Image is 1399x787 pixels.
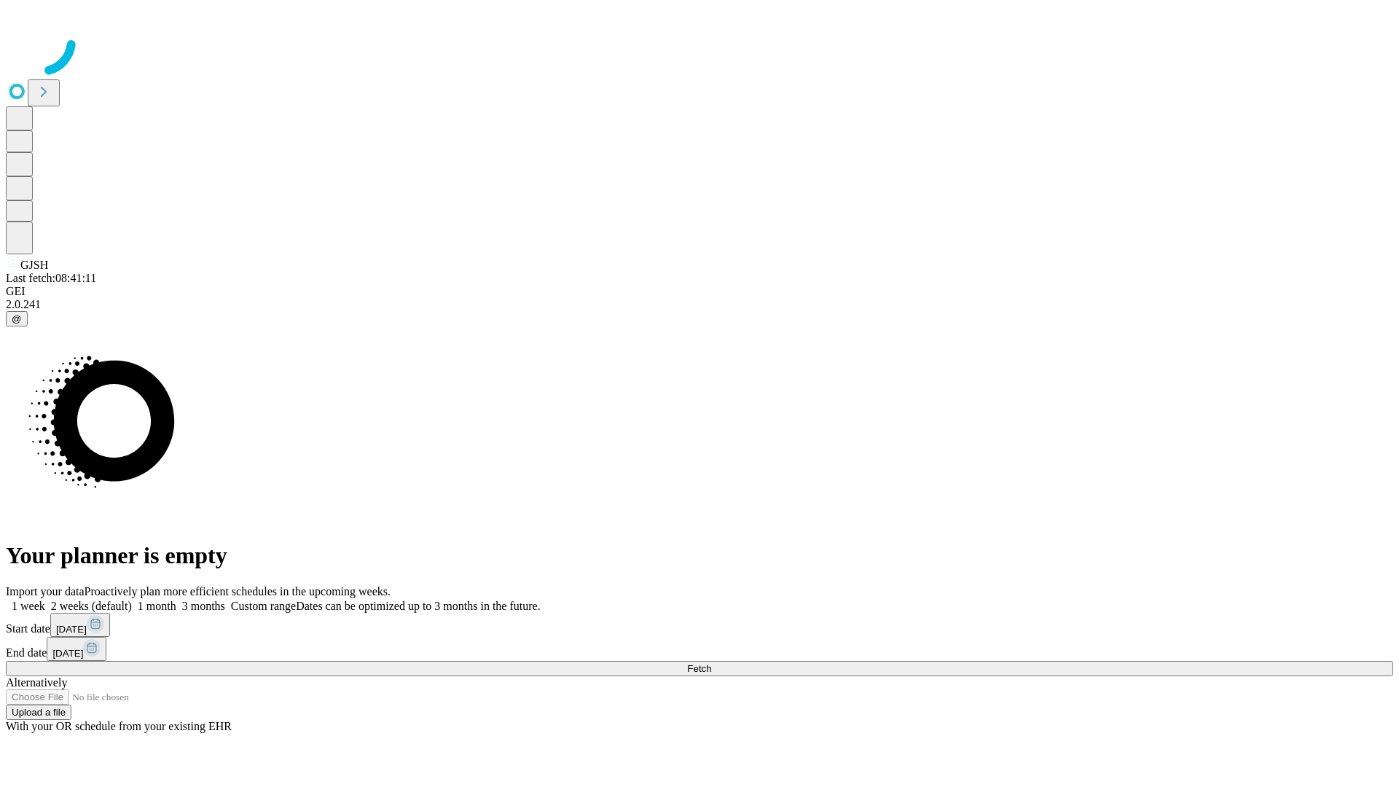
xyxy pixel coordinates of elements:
[6,720,232,732] span: With your OR schedule from your existing EHR
[12,313,22,324] span: @
[6,585,85,598] span: Import your data
[12,600,45,612] span: 1 week
[6,661,1393,676] button: Fetch
[51,600,132,612] span: 2 weeks (default)
[85,585,391,598] span: Proactively plan more efficient schedules in the upcoming weeks.
[6,285,1393,298] div: GEI
[6,311,28,326] button: @
[56,624,87,635] span: [DATE]
[20,259,48,271] span: GJSH
[138,600,176,612] span: 1 month
[6,298,1393,311] div: 2.0.241
[687,663,711,674] span: Fetch
[6,637,1393,661] div: End date
[296,600,540,612] span: Dates can be optimized up to 3 months in the future.
[47,637,106,661] button: [DATE]
[182,600,225,612] span: 3 months
[231,600,296,612] span: Custom range
[6,676,67,689] span: Alternatively
[52,648,83,659] span: [DATE]
[6,705,71,720] button: Upload a file
[6,542,1393,569] h1: Your planner is empty
[50,613,110,637] button: [DATE]
[6,613,1393,637] div: Start date
[6,272,96,284] span: Last fetch: 08:41:11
